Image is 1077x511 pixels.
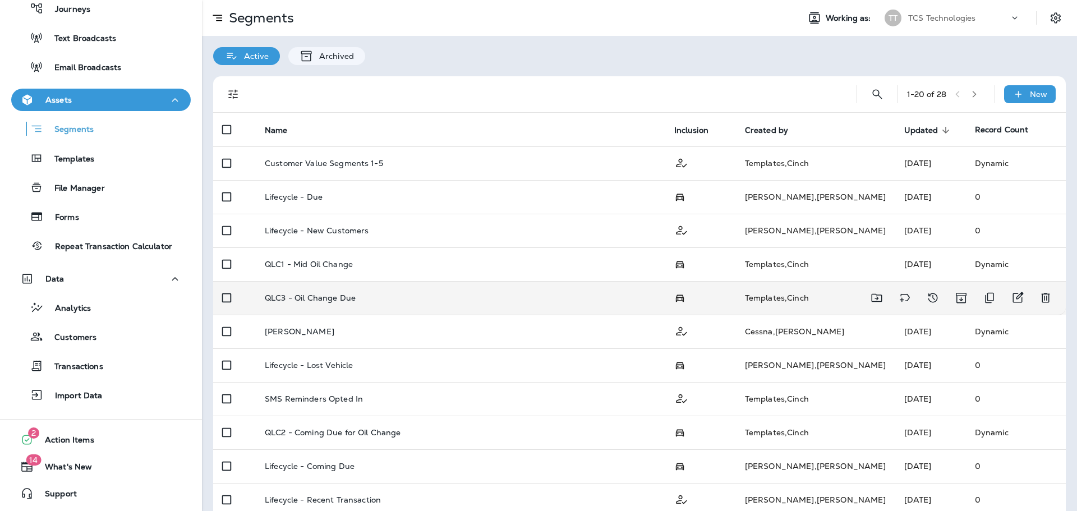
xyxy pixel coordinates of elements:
[1046,8,1066,28] button: Settings
[894,287,916,309] button: Add tags
[907,90,946,99] div: 1 - 20 of 28
[674,325,689,335] span: Customer Only
[745,125,803,135] span: Created by
[966,382,1066,416] td: 0
[674,259,685,269] span: Possession
[11,325,191,348] button: Customers
[674,292,685,302] span: Possession
[265,293,356,302] p: QLC3 - Oil Change Due
[34,462,92,476] span: What's New
[674,360,685,370] span: Possession
[908,13,975,22] p: TCS Technologies
[674,461,685,471] span: Possession
[674,494,689,504] span: Customer Only
[34,489,77,503] span: Support
[11,146,191,170] button: Templates
[265,126,288,135] span: Name
[265,495,381,504] p: Lifecycle - Recent Transaction
[966,315,1066,348] td: Dynamic
[826,13,873,23] span: Working as:
[11,117,191,141] button: Segments
[736,382,895,416] td: Templates , Cinch
[736,180,895,214] td: [PERSON_NAME] , [PERSON_NAME]
[265,125,302,135] span: Name
[44,303,91,314] p: Analytics
[265,192,323,201] p: Lifecycle - Due
[43,125,94,136] p: Segments
[966,247,1066,281] td: Dynamic
[34,435,94,449] span: Action Items
[966,146,1066,180] td: Dynamic
[895,214,966,247] td: [DATE]
[44,213,79,223] p: Forms
[922,287,944,309] button: View Changelog
[736,315,895,348] td: Cessna , [PERSON_NAME]
[866,83,889,105] button: Search Segments
[265,428,401,437] p: QLC2 - Coming Due for Oil Change
[43,362,103,372] p: Transactions
[43,183,105,194] p: File Manager
[265,462,355,471] p: Lifecycle - Coming Due
[28,427,39,439] span: 2
[736,247,895,281] td: Templates , Cinch
[966,180,1066,214] td: 0
[43,333,96,343] p: Customers
[11,455,191,478] button: 14What's New
[265,226,369,235] p: Lifecycle - New Customers
[966,416,1066,449] td: Dynamic
[736,281,895,315] td: Templates , Cinch
[674,427,685,437] span: Possession
[674,224,689,234] span: Customer Only
[895,382,966,416] td: [DATE]
[11,429,191,451] button: 2Action Items
[238,52,269,61] p: Active
[904,126,938,135] span: Updated
[11,26,191,49] button: Text Broadcasts
[895,416,966,449] td: [DATE]
[43,34,116,44] p: Text Broadcasts
[674,157,689,167] span: Customer Only
[26,454,41,466] span: 14
[895,180,966,214] td: [DATE]
[11,176,191,199] button: File Manager
[11,205,191,228] button: Forms
[45,274,65,283] p: Data
[975,125,1029,135] span: Record Count
[11,268,191,290] button: Data
[265,159,383,168] p: Customer Value Segments 1-5
[950,287,973,309] button: Archive
[314,52,354,61] p: Archived
[978,287,1001,309] button: Duplicate Segment
[44,242,172,252] p: Repeat Transaction Calculator
[966,348,1066,382] td: 0
[11,89,191,111] button: Assets
[895,247,966,281] td: [DATE]
[1030,90,1047,99] p: New
[966,214,1066,247] td: 0
[43,63,121,73] p: Email Broadcasts
[43,154,94,165] p: Templates
[265,361,353,370] p: Lifecycle - Lost Vehicle
[265,394,363,403] p: SMS Reminders Opted In
[222,83,245,105] button: Filters
[265,327,334,336] p: [PERSON_NAME]
[11,482,191,505] button: Support
[736,449,895,483] td: [PERSON_NAME] , [PERSON_NAME]
[736,348,895,382] td: [PERSON_NAME] , [PERSON_NAME]
[11,354,191,378] button: Transactions
[11,55,191,79] button: Email Broadcasts
[1034,287,1057,309] button: Delete
[736,214,895,247] td: [PERSON_NAME] , [PERSON_NAME]
[11,383,191,407] button: Import Data
[224,10,294,26] p: Segments
[736,146,895,180] td: Templates , Cinch
[45,95,72,104] p: Assets
[44,391,103,402] p: Import Data
[1006,287,1029,309] button: Edit
[895,315,966,348] td: [DATE]
[44,4,90,15] p: Journeys
[674,393,689,403] span: Customer Only
[895,348,966,382] td: [DATE]
[904,125,953,135] span: Updated
[895,449,966,483] td: [DATE]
